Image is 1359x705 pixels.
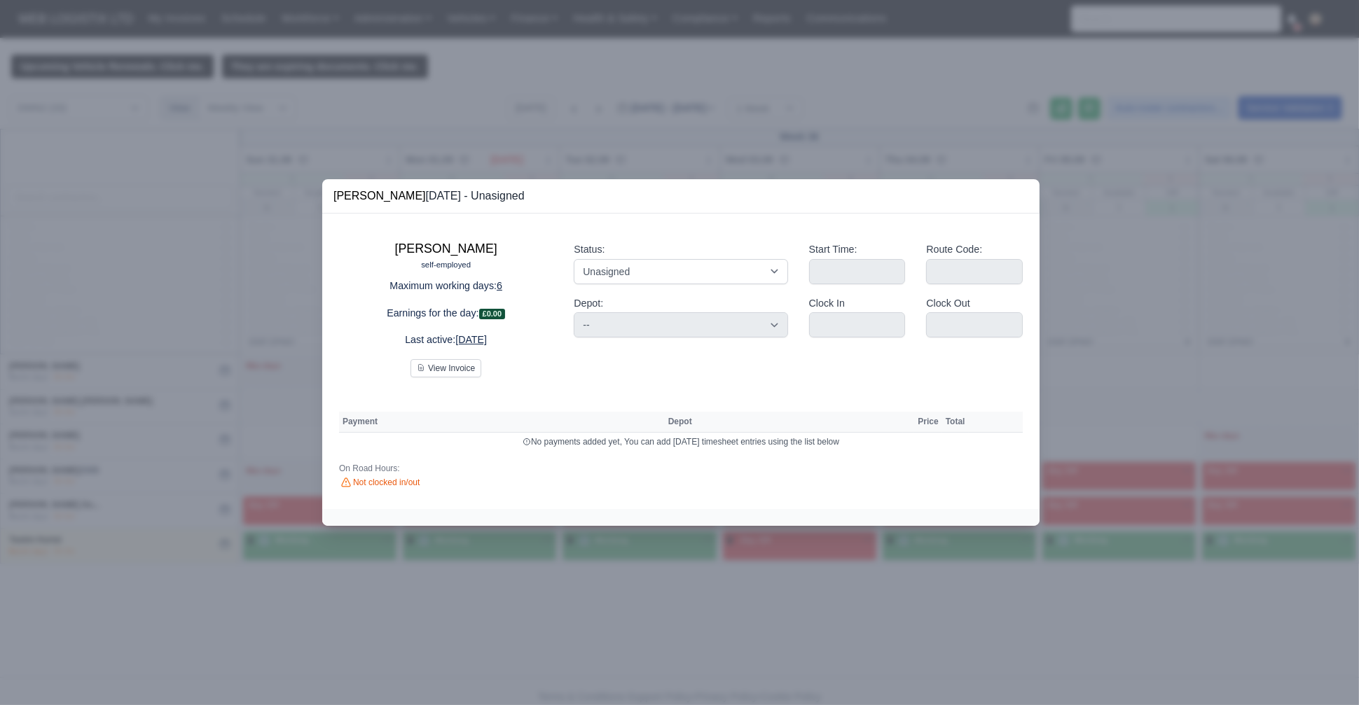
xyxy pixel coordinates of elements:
[926,295,970,312] label: Clock Out
[665,412,904,433] th: Depot
[809,242,857,258] label: Start Time:
[395,242,497,256] a: [PERSON_NAME]
[942,412,969,433] th: Total
[926,242,982,258] label: Route Code:
[339,332,553,348] p: Last active:
[497,280,502,291] u: 6
[574,295,603,312] label: Depot:
[411,359,481,377] button: View Invoice
[479,309,506,319] span: £0.00
[339,305,553,321] p: Earnings for the day:
[1108,543,1359,705] iframe: Chat Widget
[333,190,426,202] a: [PERSON_NAME]
[339,463,553,474] div: On Road Hours:
[339,412,665,433] th: Payment
[339,278,553,294] p: Maximum working days:
[914,412,941,433] th: Price
[339,477,553,489] div: Not clocked in/out
[339,433,1023,452] td: No payments added yet, You can add [DATE] timesheet entries using the list below
[421,260,471,269] small: self-employed
[809,295,845,312] label: Clock In
[455,334,487,345] u: [DATE]
[333,188,525,204] div: [DATE] - Unasigned
[574,242,605,258] label: Status:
